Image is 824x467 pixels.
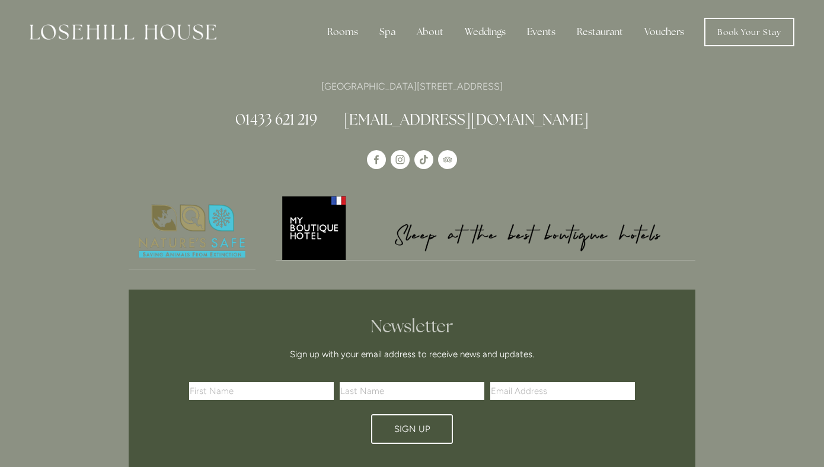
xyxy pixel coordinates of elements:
[340,382,484,400] input: Last Name
[129,78,695,94] p: [GEOGRAPHIC_DATA][STREET_ADDRESS]
[455,20,515,44] div: Weddings
[438,150,457,169] a: TripAdvisor
[394,424,430,434] span: Sign Up
[276,194,696,260] img: My Boutique Hotel - Logo
[193,316,631,337] h2: Newsletter
[407,20,453,44] div: About
[189,382,334,400] input: First Name
[391,150,410,169] a: Instagram
[414,150,433,169] a: TikTok
[518,20,565,44] div: Events
[635,20,694,44] a: Vouchers
[567,20,633,44] div: Restaurant
[490,382,635,400] input: Email Address
[370,20,405,44] div: Spa
[129,194,255,269] img: Nature's Safe - Logo
[30,24,216,40] img: Losehill House
[235,110,317,129] a: 01433 621 219
[344,110,589,129] a: [EMAIL_ADDRESS][DOMAIN_NAME]
[704,18,794,46] a: Book Your Stay
[318,20,368,44] div: Rooms
[193,347,631,361] p: Sign up with your email address to receive news and updates.
[367,150,386,169] a: Losehill House Hotel & Spa
[371,414,453,444] button: Sign Up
